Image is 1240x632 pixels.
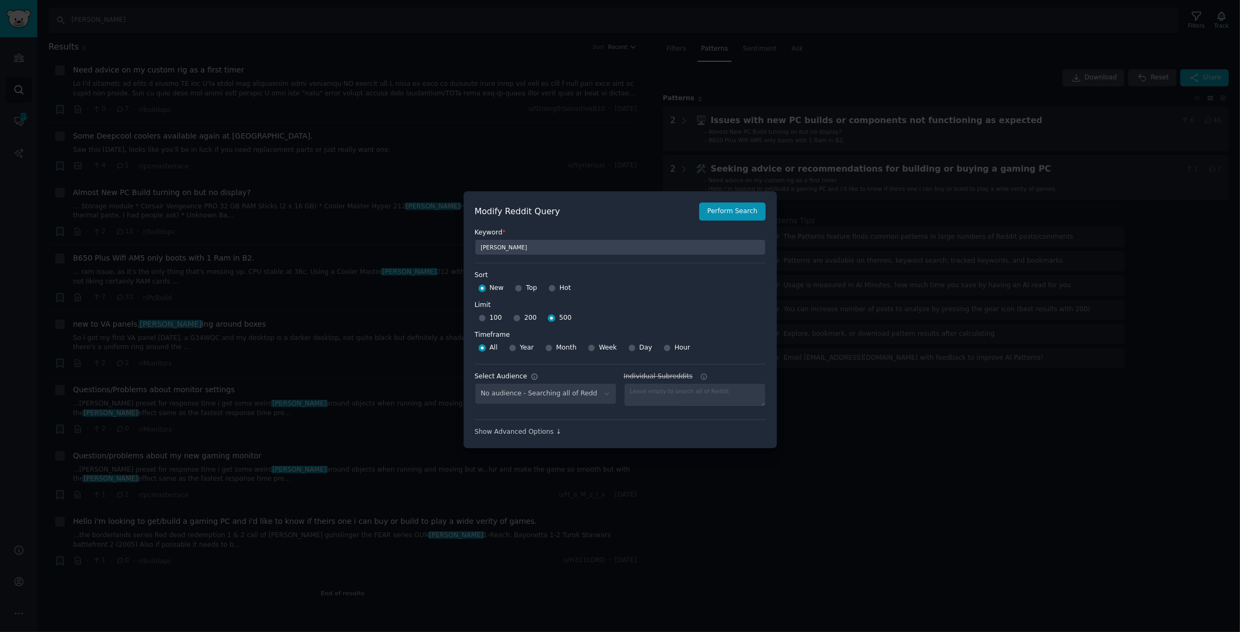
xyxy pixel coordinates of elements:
[556,343,577,353] span: Month
[475,205,694,218] h2: Modify Reddit Query
[559,313,571,323] span: 500
[475,271,766,280] label: Sort
[520,343,534,353] span: Year
[475,301,491,310] div: Limit
[560,283,571,293] span: Hot
[475,372,528,382] div: Select Audience
[490,313,502,323] span: 100
[675,343,691,353] span: Hour
[475,239,766,255] input: Keyword to search on Reddit
[475,327,766,340] label: Timeframe
[639,343,652,353] span: Day
[624,372,766,382] label: Individual Subreddits
[599,343,617,353] span: Week
[490,283,504,293] span: New
[526,283,537,293] span: Top
[524,313,537,323] span: 200
[475,427,766,437] div: Show Advanced Options ↓
[699,202,765,221] button: Perform Search
[475,228,766,238] label: Keyword
[490,343,498,353] span: All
